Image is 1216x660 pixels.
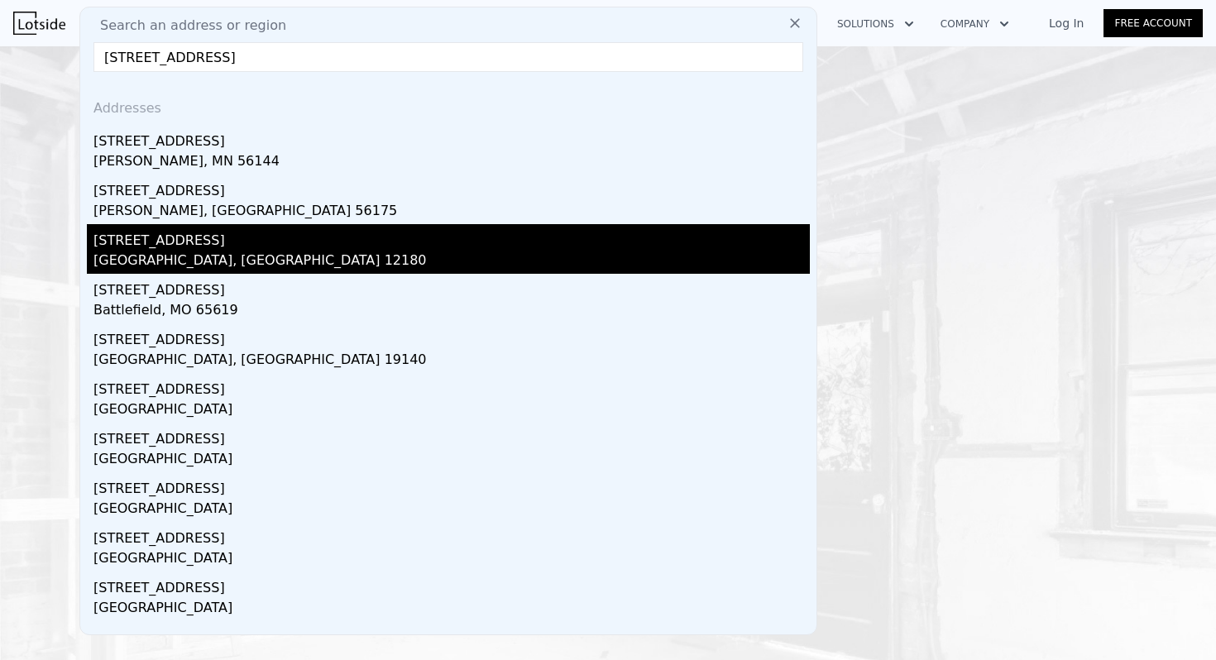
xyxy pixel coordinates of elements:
div: [GEOGRAPHIC_DATA] [93,499,810,522]
a: Log In [1029,15,1103,31]
div: [STREET_ADDRESS] [93,373,810,399]
div: [PERSON_NAME], [GEOGRAPHIC_DATA] 56175 [93,201,810,224]
a: Free Account [1103,9,1203,37]
div: [GEOGRAPHIC_DATA], [GEOGRAPHIC_DATA] 19140 [93,350,810,373]
div: [GEOGRAPHIC_DATA] [93,598,810,621]
div: [STREET_ADDRESS] [93,572,810,598]
div: [STREET_ADDRESS] [93,522,810,548]
div: [STREET_ADDRESS] [93,323,810,350]
div: [STREET_ADDRESS] [93,175,810,201]
input: Enter an address, city, region, neighborhood or zip code [93,42,803,72]
div: [PERSON_NAME], MN 56144 [93,151,810,175]
img: Lotside [13,12,65,35]
div: [GEOGRAPHIC_DATA], [GEOGRAPHIC_DATA] 12180 [93,251,810,274]
div: [STREET_ADDRESS] [93,125,810,151]
button: Company [927,9,1022,39]
span: Search an address or region [87,16,286,36]
div: Battlefield, MO 65619 [93,300,810,323]
div: Addresses [87,85,810,125]
div: [GEOGRAPHIC_DATA] [93,548,810,572]
div: [GEOGRAPHIC_DATA] [93,449,810,472]
div: [STREET_ADDRESS] [93,472,810,499]
div: [STREET_ADDRESS] [93,423,810,449]
div: [STREET_ADDRESS] [93,224,810,251]
div: [STREET_ADDRESS] [93,274,810,300]
button: Solutions [824,9,927,39]
div: [GEOGRAPHIC_DATA] [93,399,810,423]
